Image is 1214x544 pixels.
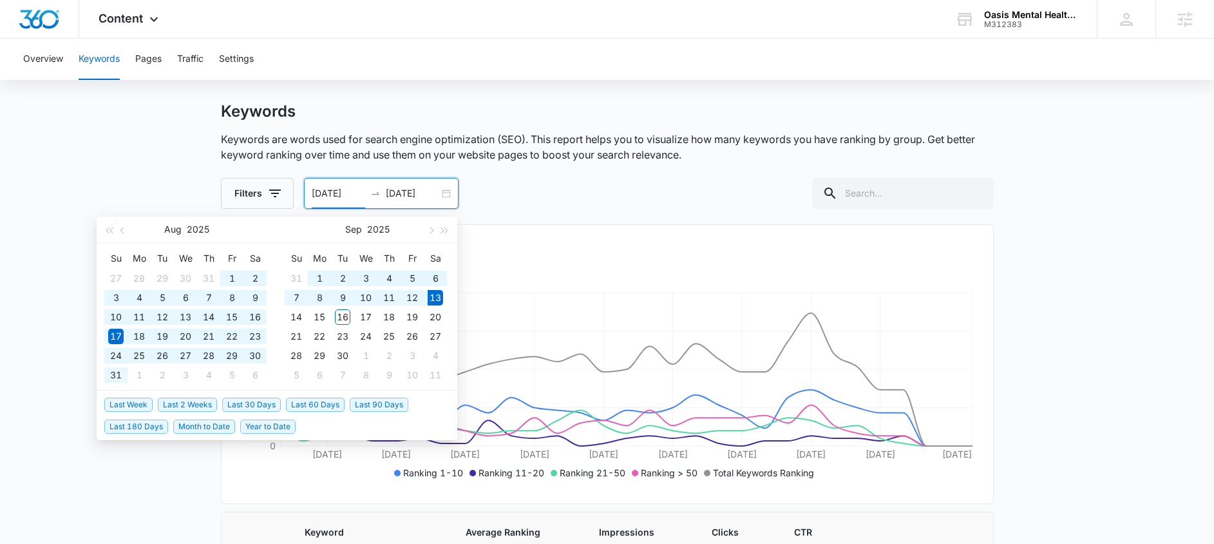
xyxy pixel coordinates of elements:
[104,248,128,269] th: Su
[178,348,193,364] div: 27
[151,365,174,385] td: 2025-09-02
[285,346,308,365] td: 2025-09-28
[128,248,151,269] th: Mo
[247,329,263,344] div: 23
[178,309,193,325] div: 13
[108,271,124,286] div: 27
[197,269,220,288] td: 2025-07-31
[220,346,243,365] td: 2025-08-29
[428,290,443,306] div: 13
[308,269,331,288] td: 2025-09-01
[247,271,263,286] div: 2
[178,367,193,383] div: 3
[312,367,327,383] div: 6
[243,327,267,346] td: 2025-08-23
[354,288,377,307] td: 2025-09-10
[404,348,420,364] div: 3
[404,309,420,325] div: 19
[151,307,174,327] td: 2025-08-12
[401,365,424,385] td: 2025-10-10
[312,186,365,200] input: Start date
[174,288,197,307] td: 2025-08-06
[201,271,216,286] div: 31
[560,467,625,478] span: Ranking 21-50
[104,346,128,365] td: 2025-08-24
[335,290,350,306] div: 9
[312,329,327,344] div: 22
[401,248,424,269] th: Fr
[308,346,331,365] td: 2025-09-29
[285,307,308,327] td: 2025-09-14
[312,309,327,325] div: 15
[201,329,216,344] div: 21
[305,525,416,539] span: Keyword
[155,309,170,325] div: 12
[424,288,447,307] td: 2025-09-13
[381,367,397,383] div: 9
[285,269,308,288] td: 2025-08-31
[177,39,204,80] button: Traffic
[354,327,377,346] td: 2025-09-24
[401,327,424,346] td: 2025-09-26
[201,367,216,383] div: 4
[247,367,263,383] div: 6
[135,39,162,80] button: Pages
[197,307,220,327] td: 2025-08-14
[131,348,147,364] div: 25
[404,271,420,286] div: 5
[128,307,151,327] td: 2025-08-11
[367,217,390,242] button: 2025
[331,248,354,269] th: Tu
[79,39,120,80] button: Keywords
[164,217,182,242] button: Aug
[386,186,439,200] input: End date
[331,327,354,346] td: 2025-09-23
[155,329,170,344] div: 19
[178,290,193,306] div: 6
[128,269,151,288] td: 2025-07-28
[151,346,174,365] td: 2025-08-26
[201,348,216,364] div: 28
[354,346,377,365] td: 2025-10-01
[104,420,168,434] span: Last 180 Days
[308,365,331,385] td: 2025-10-06
[247,309,263,325] div: 16
[178,329,193,344] div: 20
[358,348,374,364] div: 1
[331,365,354,385] td: 2025-10-07
[712,525,745,539] span: Clicks
[174,365,197,385] td: 2025-09-03
[942,449,972,460] tspan: [DATE]
[155,367,170,383] div: 2
[155,348,170,364] div: 26
[466,525,549,539] span: Average Ranking
[243,365,267,385] td: 2025-09-06
[289,309,304,325] div: 14
[174,269,197,288] td: 2025-07-30
[187,217,209,242] button: 2025
[224,367,240,383] div: 5
[197,365,220,385] td: 2025-09-04
[599,525,662,539] span: Impressions
[289,271,304,286] div: 31
[224,348,240,364] div: 29
[428,367,443,383] div: 11
[589,449,618,460] tspan: [DATE]
[377,248,401,269] th: Th
[377,269,401,288] td: 2025-09-04
[381,271,397,286] div: 4
[285,288,308,307] td: 2025-09-07
[221,178,294,209] button: Filters
[424,248,447,269] th: Sa
[312,271,327,286] div: 1
[312,449,341,460] tspan: [DATE]
[354,307,377,327] td: 2025-09-17
[104,288,128,307] td: 2025-08-03
[358,309,374,325] div: 17
[289,329,304,344] div: 21
[865,449,895,460] tspan: [DATE]
[220,365,243,385] td: 2025-09-05
[350,398,408,412] span: Last 90 Days
[796,449,826,460] tspan: [DATE]
[158,398,217,412] span: Last 2 Weeks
